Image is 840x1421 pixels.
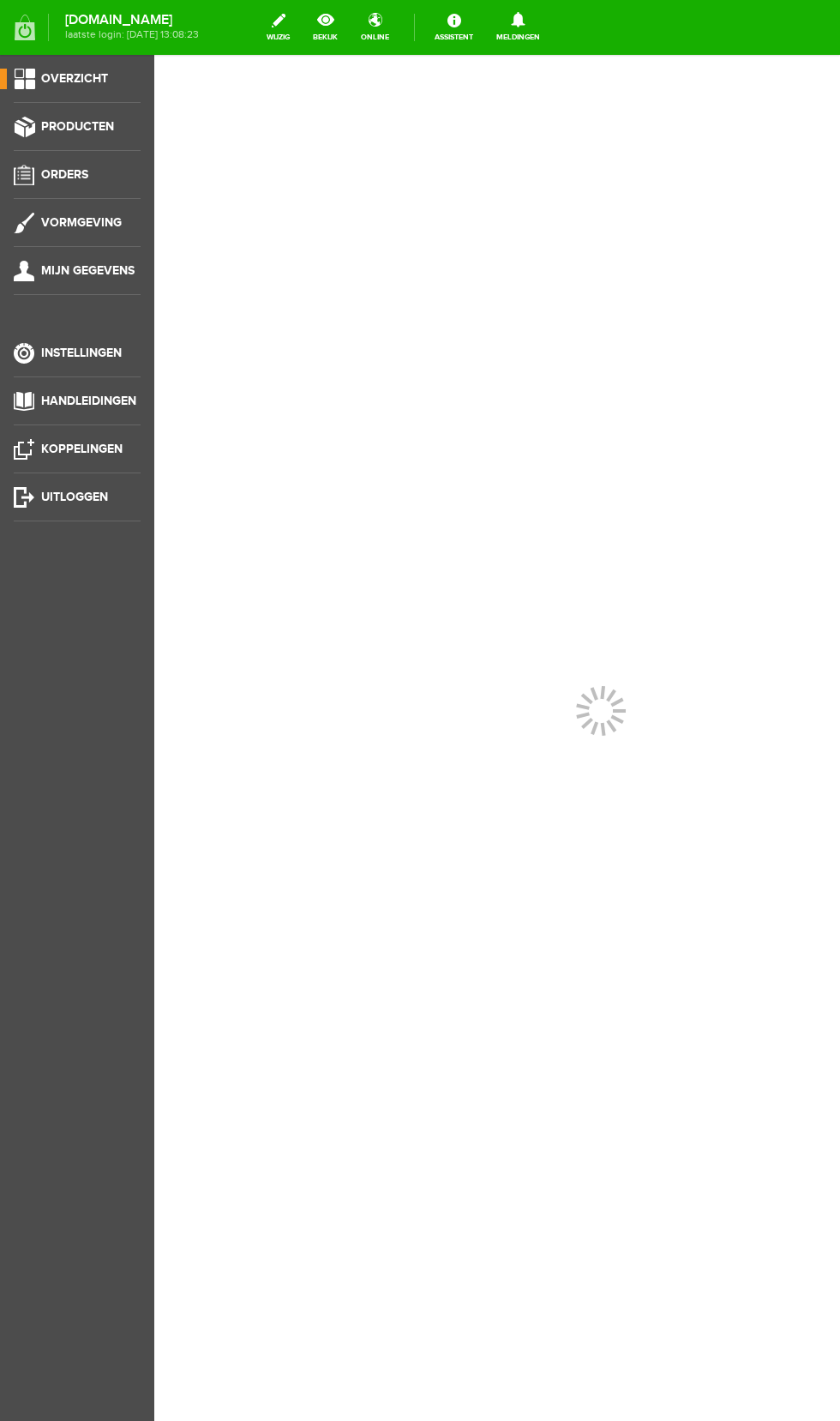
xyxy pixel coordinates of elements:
span: Orders [41,167,88,182]
strong: [DOMAIN_NAME] [65,15,199,25]
span: Producten [41,119,114,134]
span: Vormgeving [41,215,122,230]
a: Assistent [424,9,483,46]
span: Overzicht [41,71,108,86]
span: Instellingen [41,346,122,360]
a: online [351,9,399,46]
span: Koppelingen [41,442,123,456]
a: wijzig [256,9,300,46]
span: Uitloggen [41,490,108,504]
a: bekijk [303,9,348,46]
span: Mijn gegevens [41,263,135,278]
a: Meldingen [486,9,550,46]
span: laatste login: [DATE] 13:08:23 [65,30,199,39]
span: Handleidingen [41,394,136,408]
